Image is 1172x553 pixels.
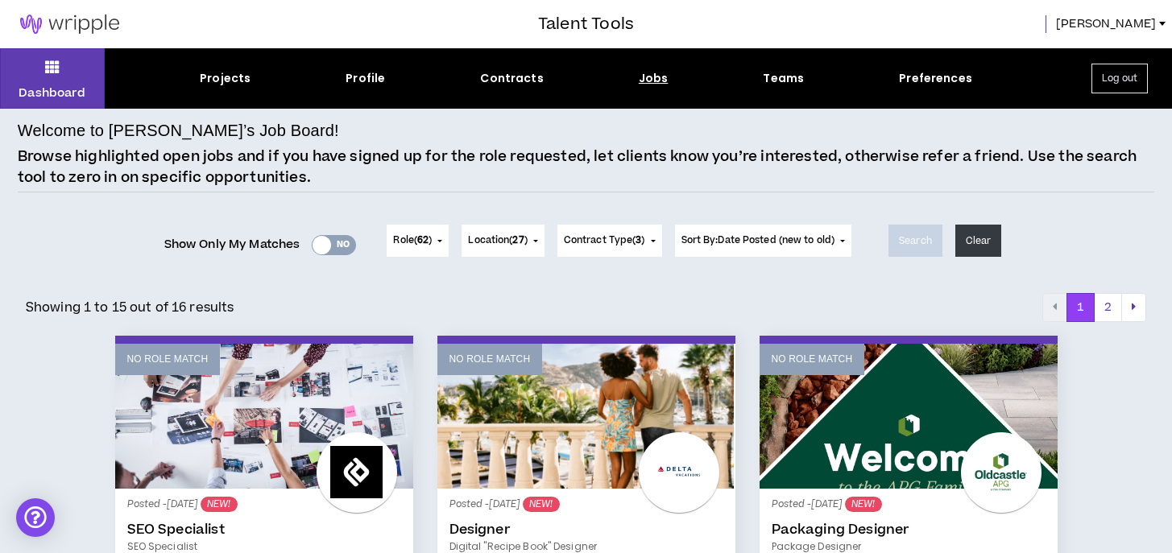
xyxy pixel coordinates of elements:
span: [PERSON_NAME] [1056,15,1156,33]
p: Dashboard [19,85,85,101]
p: No Role Match [449,352,531,367]
sup: NEW! [523,497,559,512]
button: Contract Type(3) [557,225,662,257]
a: SEO Specialist [127,522,401,538]
span: 62 [417,233,429,247]
div: Contracts [480,70,543,87]
sup: NEW! [201,497,237,512]
span: Location ( ) [468,233,527,248]
button: Clear [955,225,1002,257]
button: Log out [1091,64,1148,93]
span: Role ( ) [393,233,432,248]
span: Sort By: Date Posted (new to old) [681,233,835,247]
p: Showing 1 to 15 out of 16 results [26,298,234,317]
p: No Role Match [127,352,209,367]
button: 2 [1094,293,1122,322]
h4: Welcome to [PERSON_NAME]’s Job Board! [18,118,339,142]
p: Browse highlighted open jobs and if you have signed up for the role requested, let clients know y... [18,147,1154,188]
div: Preferences [899,70,972,87]
a: No Role Match [437,344,735,489]
button: Role(62) [387,225,449,257]
div: Projects [200,70,251,87]
p: Posted - [DATE] [449,497,723,512]
button: Search [888,225,942,257]
nav: pagination [1042,293,1146,322]
h3: Talent Tools [538,12,634,36]
button: 1 [1066,293,1095,322]
a: Packaging Designer [772,522,1046,538]
div: Profile [346,70,385,87]
button: Sort By:Date Posted (new to old) [675,225,852,257]
a: Designer [449,522,723,538]
div: Open Intercom Messenger [16,498,55,537]
sup: NEW! [845,497,881,512]
span: 3 [636,233,641,247]
span: Show Only My Matches [164,233,300,257]
a: No Role Match [115,344,413,489]
button: Location(27) [462,225,544,257]
a: No Role Match [760,344,1058,489]
p: Posted - [DATE] [772,497,1046,512]
span: 27 [512,233,524,247]
p: Posted - [DATE] [127,497,401,512]
span: Contract Type ( ) [564,233,645,248]
p: No Role Match [772,352,853,367]
div: Teams [763,70,804,87]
